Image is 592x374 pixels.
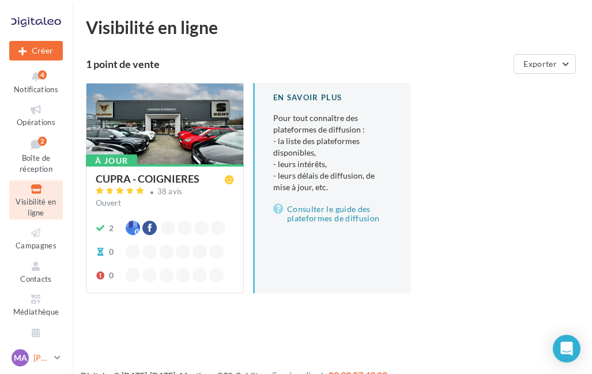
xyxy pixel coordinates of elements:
div: 38 avis [157,188,183,195]
div: Open Intercom Messenger [553,335,580,362]
span: Visibilité en ligne [16,197,56,217]
div: 1 point de vente [86,59,509,69]
div: CUPRA - COIGNIERES [96,173,199,184]
p: [PERSON_NAME] [PERSON_NAME] [33,352,50,364]
div: 2 [38,137,47,146]
a: Visibilité en ligne [9,180,63,220]
a: Médiathèque [9,290,63,319]
span: Campagnes [16,241,56,250]
li: - leurs intérêts, [273,158,393,170]
div: Nouvelle campagne [9,41,63,61]
a: Contacts [9,258,63,286]
span: Exporter [523,59,557,69]
a: 38 avis [96,186,234,199]
span: Opérations [17,118,55,127]
span: Boîte de réception [20,153,52,173]
li: - la liste des plateformes disponibles, [273,135,393,158]
li: - leurs délais de diffusion, de mise à jour, etc. [273,170,393,193]
button: Créer [9,41,63,61]
a: Boîte de réception2 [9,134,63,176]
div: 0 [109,246,114,258]
span: Notifications [14,85,58,94]
div: En savoir plus [273,92,393,103]
p: Pour tout connaître des plateformes de diffusion : [273,112,393,193]
div: 2 [109,222,114,234]
a: Campagnes [9,224,63,252]
span: MA [14,352,27,364]
a: Consulter le guide des plateformes de diffusion [273,202,393,225]
span: Ouvert [96,198,121,207]
span: Contacts [20,274,52,284]
button: Notifications 4 [9,68,63,96]
a: Opérations [9,101,63,129]
a: Calendrier [9,324,63,352]
span: Médiathèque [13,307,59,316]
div: 0 [109,270,114,281]
a: MA [PERSON_NAME] [PERSON_NAME] [9,347,63,369]
div: À jour [86,154,137,167]
div: Visibilité en ligne [86,18,578,36]
div: 4 [38,70,47,80]
button: Exporter [514,54,576,74]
